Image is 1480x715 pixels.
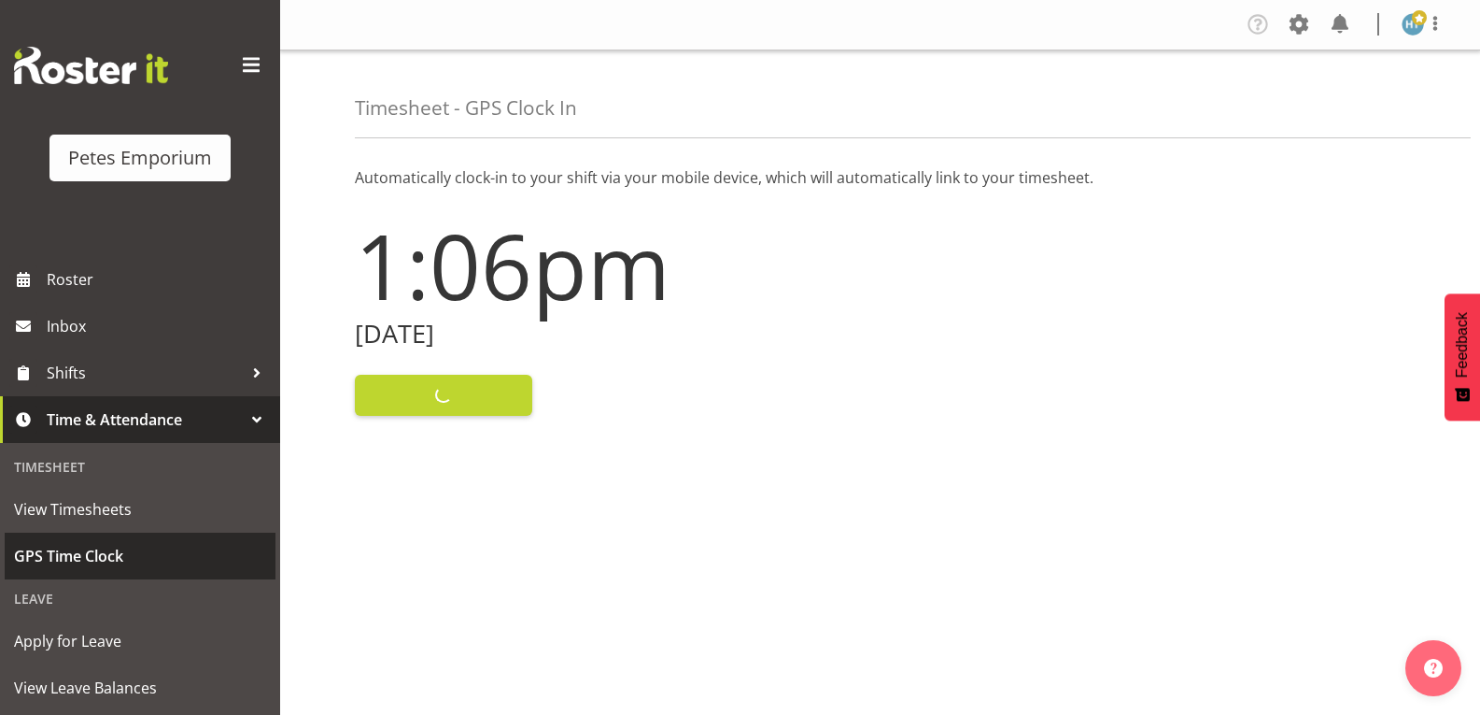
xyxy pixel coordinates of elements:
[1402,13,1424,36] img: helena-tomlin701.jpg
[47,406,243,434] span: Time & Attendance
[14,627,266,655] span: Apply for Leave
[355,97,577,119] h4: Timesheet - GPS Clock In
[47,359,243,387] span: Shifts
[1424,659,1443,678] img: help-xxl-2.png
[5,665,275,711] a: View Leave Balances
[14,495,266,523] span: View Timesheets
[47,312,271,340] span: Inbox
[5,579,275,618] div: Leave
[1445,293,1480,421] button: Feedback - Show survey
[1454,312,1471,378] span: Feedback
[5,486,275,533] a: View Timesheets
[5,533,275,579] a: GPS Time Clock
[5,448,275,486] div: Timesheet
[14,542,266,570] span: GPS Time Clock
[355,215,869,316] h1: 1:06pm
[47,265,271,293] span: Roster
[68,144,212,172] div: Petes Emporium
[355,320,869,349] h2: [DATE]
[5,618,275,665] a: Apply for Leave
[355,166,1405,189] p: Automatically clock-in to your shift via your mobile device, which will automatically link to you...
[14,674,266,702] span: View Leave Balances
[14,47,168,84] img: Rosterit website logo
